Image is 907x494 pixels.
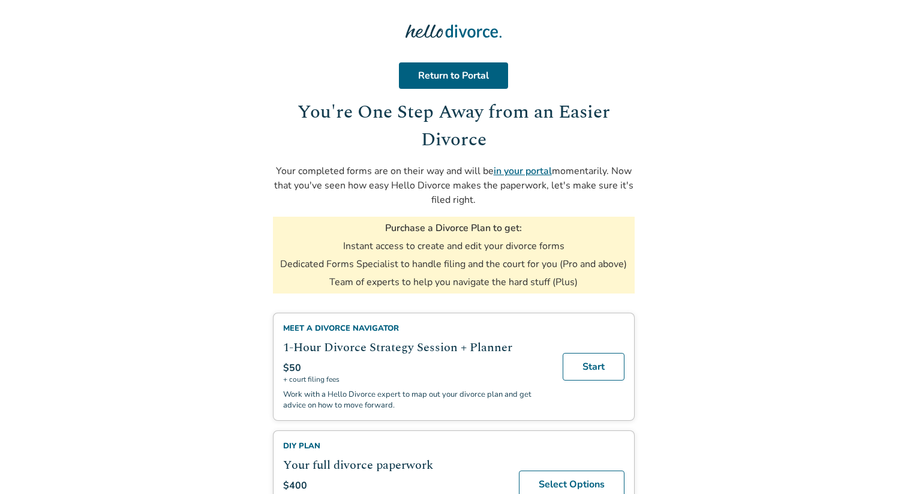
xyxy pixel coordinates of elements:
h2: Your full divorce paperwork [283,456,504,474]
img: Hello Divorce Logo [406,19,501,43]
div: Meet a divorce navigator [283,323,548,334]
h2: 1-Hour Divorce Strategy Session + Planner [283,339,548,357]
h1: You're One Step Away from an Easier Divorce [273,98,635,154]
span: info [325,442,333,450]
li: Dedicated Forms Specialist to handle filing and the court for you (Pro and above) [280,258,627,271]
li: Instant access to create and edit your divorce forms [343,239,564,253]
span: info [404,324,412,332]
span: $400 [283,479,307,492]
a: in your portal [494,164,552,178]
a: Start [563,353,624,381]
iframe: Chat Widget [847,436,907,494]
span: + court filing fees [283,375,548,384]
li: Team of experts to help you navigate the hard stuff (Plus) [329,276,578,289]
div: DIY Plan [283,441,504,451]
p: Your completed forms are on their way and will be momentarily. Now that you've seen how easy Hell... [273,164,635,207]
span: $50 [283,361,301,375]
a: Return to Portal [399,62,508,89]
p: Work with a Hello Divorce expert to map out your divorce plan and get advice on how to move forward. [283,389,548,411]
h3: Purchase a Divorce Plan to get: [385,221,522,235]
